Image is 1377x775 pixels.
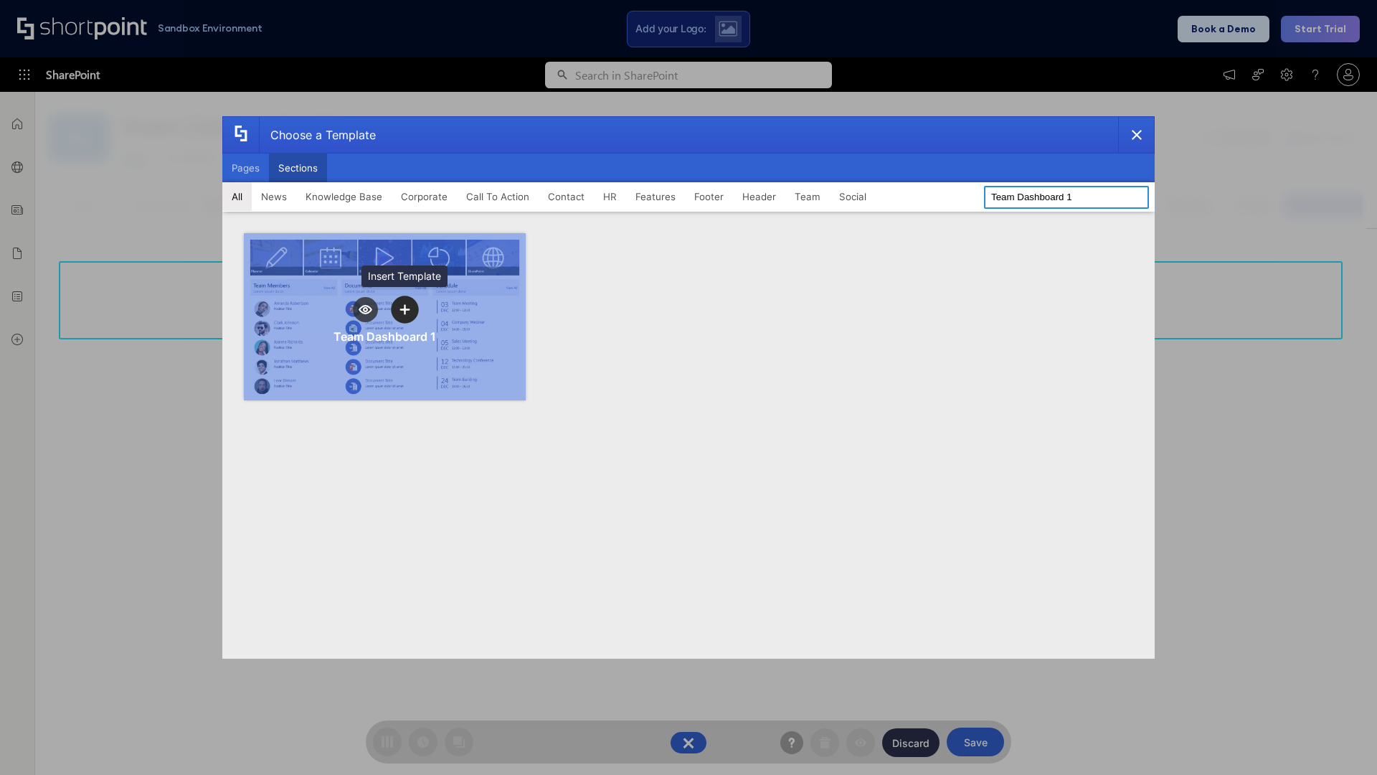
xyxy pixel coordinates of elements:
[1119,609,1377,775] iframe: Chat Widget
[333,329,436,344] div: Team Dashboard 1
[269,154,327,182] button: Sections
[259,117,376,153] div: Choose a Template
[392,182,457,211] button: Corporate
[457,182,539,211] button: Call To Action
[626,182,685,211] button: Features
[594,182,626,211] button: HR
[222,154,269,182] button: Pages
[222,116,1155,659] div: template selector
[733,182,785,211] button: Header
[539,182,594,211] button: Contact
[296,182,392,211] button: Knowledge Base
[685,182,733,211] button: Footer
[830,182,876,211] button: Social
[984,186,1149,209] input: Search
[252,182,296,211] button: News
[222,182,252,211] button: All
[785,182,830,211] button: Team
